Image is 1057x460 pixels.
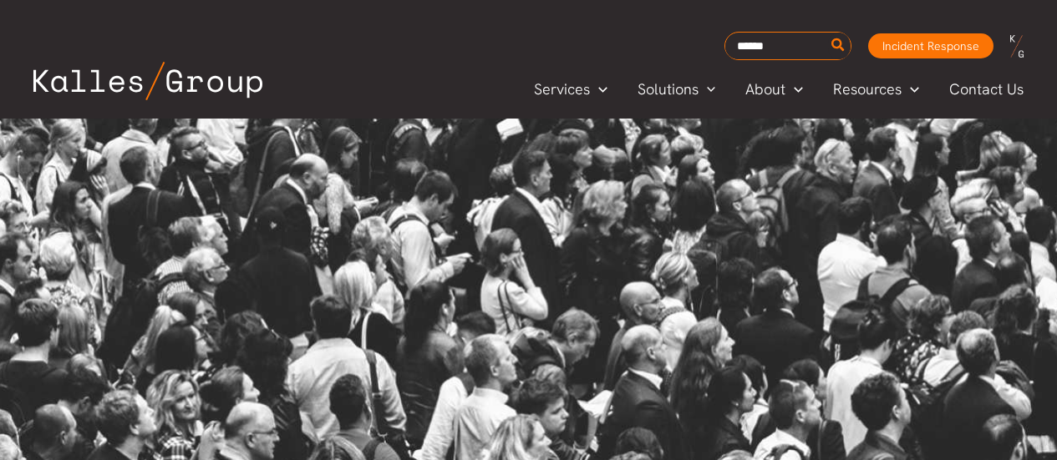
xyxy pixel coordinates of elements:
span: Solutions [638,77,699,102]
a: ServicesMenu Toggle [519,77,623,102]
button: Search [828,33,849,59]
a: ResourcesMenu Toggle [818,77,934,102]
span: Menu Toggle [902,77,919,102]
a: SolutionsMenu Toggle [623,77,731,102]
span: Menu Toggle [785,77,803,102]
span: Menu Toggle [590,77,607,102]
nav: Primary Site Navigation [519,75,1040,103]
a: Incident Response [868,33,993,58]
img: Kalles Group [33,62,262,100]
a: AboutMenu Toggle [730,77,818,102]
span: Menu Toggle [699,77,716,102]
span: Contact Us [949,77,1024,102]
a: Contact Us [934,77,1040,102]
span: Resources [833,77,902,102]
span: Services [534,77,590,102]
span: About [745,77,785,102]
